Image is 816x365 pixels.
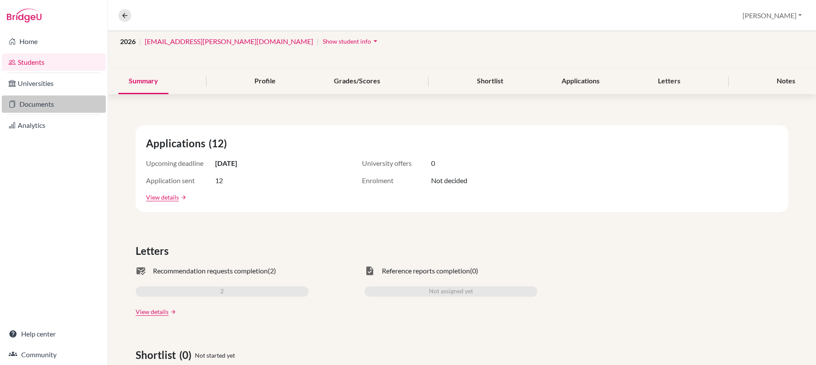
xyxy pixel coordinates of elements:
[429,286,473,297] span: Not assigned yet
[2,346,106,363] a: Community
[323,38,371,45] span: Show student info
[648,69,691,94] div: Letters
[168,309,176,315] a: arrow_forward
[215,175,223,186] span: 12
[220,286,224,297] span: 2
[431,175,467,186] span: Not decided
[2,325,106,343] a: Help center
[146,158,215,168] span: Upcoming deadline
[179,194,187,200] a: arrow_forward
[136,307,168,316] a: View details
[470,266,478,276] span: (0)
[139,36,141,47] span: |
[145,36,313,47] a: [EMAIL_ADDRESS][PERSON_NAME][DOMAIN_NAME]
[2,117,106,134] a: Analytics
[739,7,806,24] button: [PERSON_NAME]
[195,351,235,360] span: Not started yet
[7,9,41,22] img: Bridge-U
[120,36,136,47] span: 2026
[146,175,215,186] span: Application sent
[215,158,237,168] span: [DATE]
[551,69,610,94] div: Applications
[365,266,375,276] span: task
[118,69,168,94] div: Summary
[371,37,380,45] i: arrow_drop_down
[2,54,106,71] a: Students
[382,266,470,276] span: Reference reports completion
[2,95,106,113] a: Documents
[2,75,106,92] a: Universities
[467,69,514,94] div: Shortlist
[244,69,286,94] div: Profile
[431,158,435,168] span: 0
[136,243,172,259] span: Letters
[362,175,431,186] span: Enrolment
[268,266,276,276] span: (2)
[153,266,268,276] span: Recommendation requests completion
[2,33,106,50] a: Home
[766,69,806,94] div: Notes
[322,35,380,48] button: Show student infoarrow_drop_down
[179,347,195,363] span: (0)
[317,36,319,47] span: |
[362,158,431,168] span: University offers
[136,347,179,363] span: Shortlist
[136,266,146,276] span: mark_email_read
[324,69,391,94] div: Grades/Scores
[146,136,209,151] span: Applications
[146,193,179,202] a: View details
[209,136,230,151] span: (12)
